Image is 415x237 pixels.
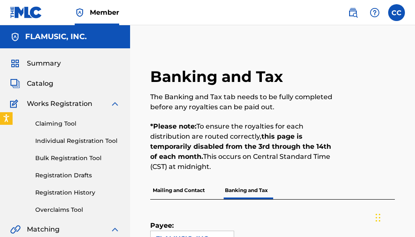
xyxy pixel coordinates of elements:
a: Public Search [345,4,361,21]
img: Catalog [10,79,20,89]
span: Member [90,8,119,17]
img: expand [110,99,120,109]
a: SummarySummary [10,58,61,68]
a: Bulk Registration Tool [35,154,120,163]
div: User Menu [388,4,405,21]
p: Banking and Tax [222,182,270,199]
span: Summary [27,58,61,68]
img: Summary [10,58,20,68]
strong: *Please note: [150,122,196,130]
h5: FLAMUSIC, INC. [25,32,87,42]
img: expand [110,224,120,234]
label: Payee: [150,221,192,231]
strong: this page is temporarily disabled from the 3rd through the 14th of each month. [150,132,331,161]
p: To ensure the royalties for each distribution are routed correctly, This occurs on Central Standa... [150,121,339,172]
a: Overclaims Tool [35,205,120,214]
span: Matching [27,224,60,234]
img: Matching [10,224,21,234]
iframe: Resource Center [392,135,415,203]
img: Works Registration [10,99,21,109]
a: Claiming Tool [35,119,120,128]
a: Registration History [35,188,120,197]
iframe: Chat Widget [373,197,415,237]
img: MLC Logo [10,6,42,18]
a: Registration Drafts [35,171,120,180]
h2: Banking and Tax [150,67,287,86]
img: Accounts [10,32,20,42]
span: Catalog [27,79,53,89]
img: Top Rightsholder [75,8,85,18]
div: Help [366,4,383,21]
span: Works Registration [27,99,92,109]
a: Individual Registration Tool [35,137,120,145]
img: help [370,8,380,18]
p: Mailing and Contact [150,182,207,199]
img: search [348,8,358,18]
p: The Banking and Tax tab needs to be fully completed before any royalties can be paid out. [150,92,339,112]
a: CatalogCatalog [10,79,53,89]
div: Drag [376,205,381,230]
